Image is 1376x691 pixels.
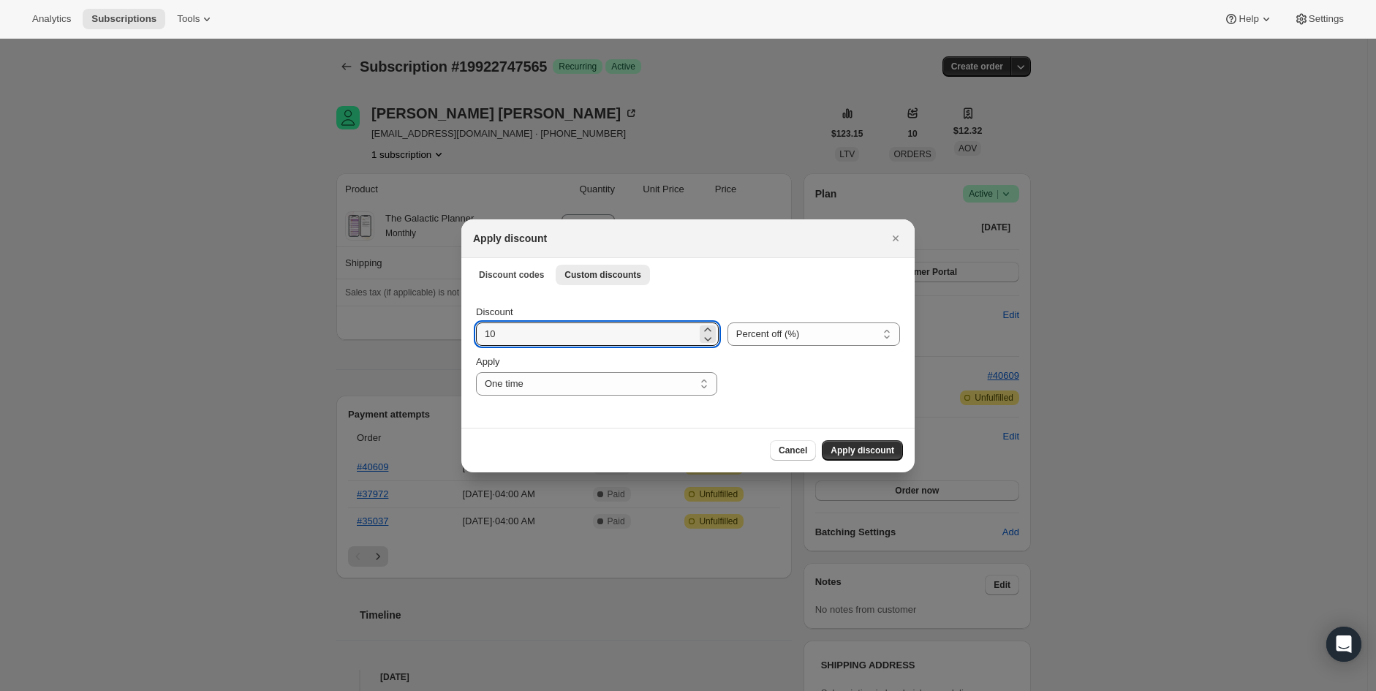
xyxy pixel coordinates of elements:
[32,13,71,25] span: Analytics
[177,13,200,25] span: Tools
[770,440,816,461] button: Cancel
[91,13,156,25] span: Subscriptions
[822,440,903,461] button: Apply discount
[1215,9,1282,29] button: Help
[23,9,80,29] button: Analytics
[1285,9,1353,29] button: Settings
[476,356,500,367] span: Apply
[1239,13,1258,25] span: Help
[1326,627,1361,662] div: Open Intercom Messenger
[479,269,544,281] span: Discount codes
[779,445,807,456] span: Cancel
[885,228,906,249] button: Close
[470,265,553,285] button: Discount codes
[83,9,165,29] button: Subscriptions
[168,9,223,29] button: Tools
[564,269,641,281] span: Custom discounts
[461,290,915,428] div: Custom discounts
[1309,13,1344,25] span: Settings
[556,265,650,285] button: Custom discounts
[473,231,547,246] h2: Apply discount
[476,306,513,317] span: Discount
[831,445,894,456] span: Apply discount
